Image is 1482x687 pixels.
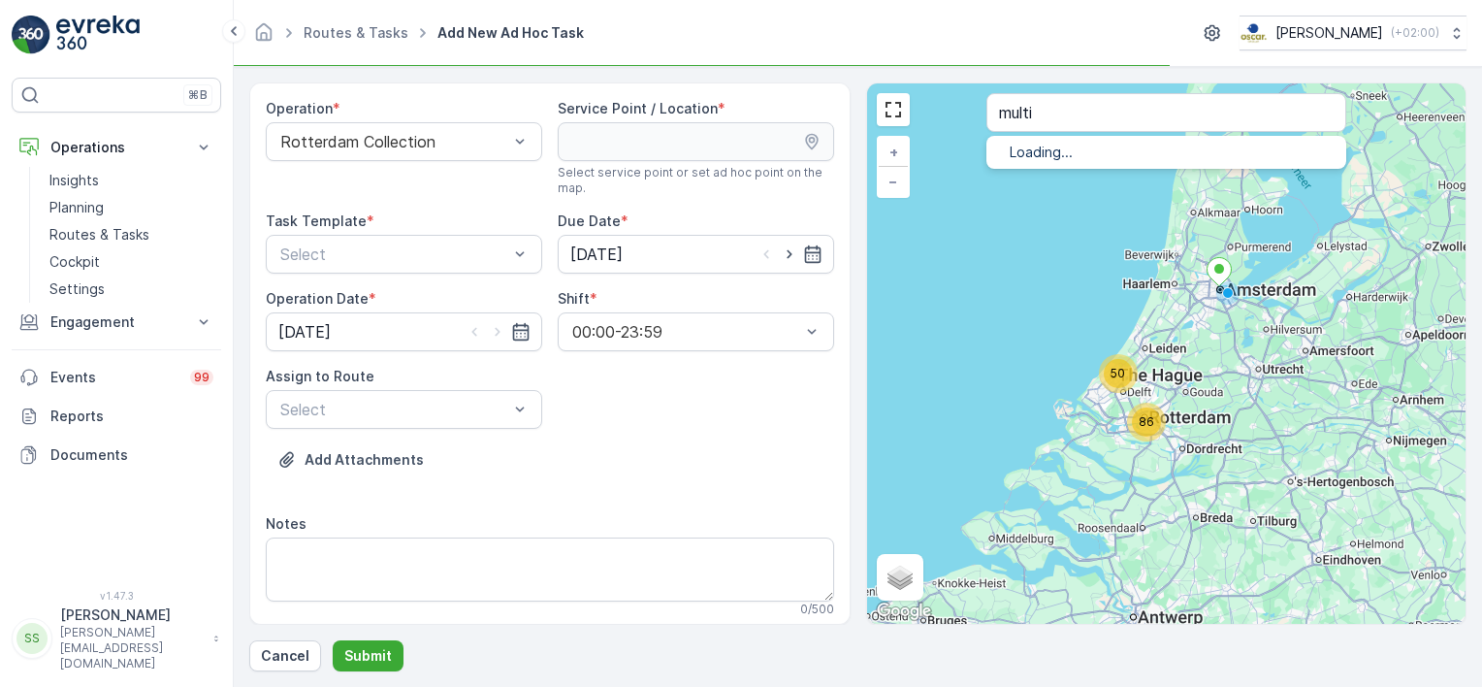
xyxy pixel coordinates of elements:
label: Assign to Route [266,368,374,384]
button: Operations [12,128,221,167]
p: 99 [194,370,209,385]
button: Engagement [12,303,221,342]
label: Shift [558,290,590,307]
span: − [888,173,898,189]
input: Search address or service points [986,93,1346,132]
a: Zoom Out [879,167,908,196]
label: Operation [266,100,333,116]
p: Cancel [261,646,309,666]
button: [PERSON_NAME](+02:00) [1240,16,1466,50]
a: Events99 [12,358,221,397]
a: Homepage [253,29,274,46]
p: Engagement [50,312,182,332]
button: SS[PERSON_NAME][PERSON_NAME][EMAIL_ADDRESS][DOMAIN_NAME] [12,605,221,671]
a: Settings [42,276,221,303]
img: Google [872,599,936,624]
p: ⌘B [188,87,208,103]
p: Add Attachments [305,450,424,470]
button: Submit [333,640,403,671]
p: Documents [50,445,213,465]
a: Zoom In [879,138,908,167]
ul: Menu [986,136,1346,169]
a: Layers [879,556,921,599]
div: SS [16,623,48,654]
p: Select [280,398,508,421]
button: Cancel [249,640,321,671]
p: Insights [49,171,99,190]
label: Due Date [558,213,621,229]
span: Select service point or set ad hoc point on the map. [558,165,834,196]
span: Add New Ad Hoc Task [434,23,588,43]
img: logo [12,16,50,54]
input: dd/mm/yyyy [266,312,542,351]
button: Upload File [266,444,435,475]
a: Routes & Tasks [42,221,221,248]
p: Operations [50,138,182,157]
a: Documents [12,436,221,474]
p: Routes & Tasks [49,225,149,245]
label: Task Template [266,213,367,229]
p: Loading... [1010,143,1323,162]
p: Select [280,243,508,266]
img: logo_light-DOdMpM7g.png [56,16,140,54]
p: [PERSON_NAME] [60,605,204,625]
p: Settings [49,279,105,299]
input: dd/mm/yyyy [558,235,834,274]
span: 50 [1111,366,1125,380]
a: Cockpit [42,248,221,276]
a: View Fullscreen [879,95,908,124]
p: Reports [50,407,213,426]
span: v 1.47.3 [12,590,221,602]
p: ( +02:00 ) [1391,25,1439,41]
p: [PERSON_NAME] [1275,23,1383,43]
p: 0 / 500 [800,602,834,617]
a: Routes & Tasks [304,24,408,41]
span: + [889,144,898,160]
label: Service Point / Location [558,100,718,116]
p: Submit [344,646,392,666]
p: Cockpit [49,252,100,272]
a: Planning [42,194,221,221]
p: Planning [49,198,104,217]
p: Events [50,368,178,387]
a: Insights [42,167,221,194]
img: basis-logo_rgb2x.png [1240,22,1268,44]
span: 86 [1139,414,1154,429]
label: Notes [266,515,306,532]
label: Operation Date [266,290,369,307]
p: [PERSON_NAME][EMAIL_ADDRESS][DOMAIN_NAME] [60,625,204,671]
a: Open this area in Google Maps (opens a new window) [872,599,936,624]
div: 86 [1127,403,1166,442]
div: 50 [1099,354,1138,393]
a: Reports [12,397,221,436]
